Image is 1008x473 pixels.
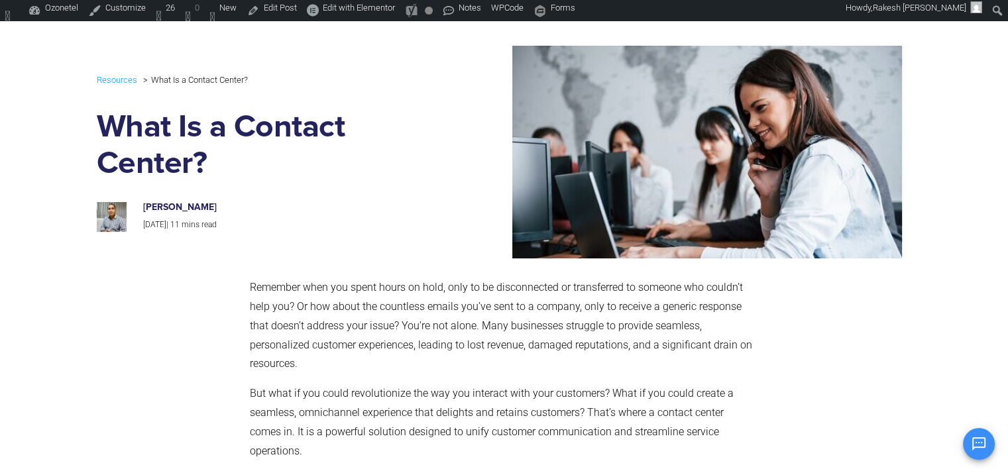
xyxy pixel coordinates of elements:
span: Rakesh [PERSON_NAME] [873,3,966,13]
span: Remember when you spent hours on hold, only to be disconnected or transferred to someone who coul... [250,281,752,370]
h1: What Is a Contact Center? [97,109,437,182]
span: [DATE] [143,220,166,229]
span: 11 [170,220,180,229]
span: Edit with Elementor [323,3,395,13]
div: Not available [425,7,433,15]
h6: [PERSON_NAME] [143,202,423,213]
a: Resources [97,72,137,87]
li: What Is a Contact Center? [140,72,248,88]
img: prashanth-kancherla_avatar-200x200.jpeg [97,202,127,232]
img: What is Contact Center [+Meaning, Working, Benefits, Types] [446,46,902,258]
span: mins read [182,220,217,229]
p: | [143,218,423,233]
span: But what if you could revolutionize the way you interact with your customers? What if you could c... [250,387,734,456]
button: Open chat [963,428,995,460]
